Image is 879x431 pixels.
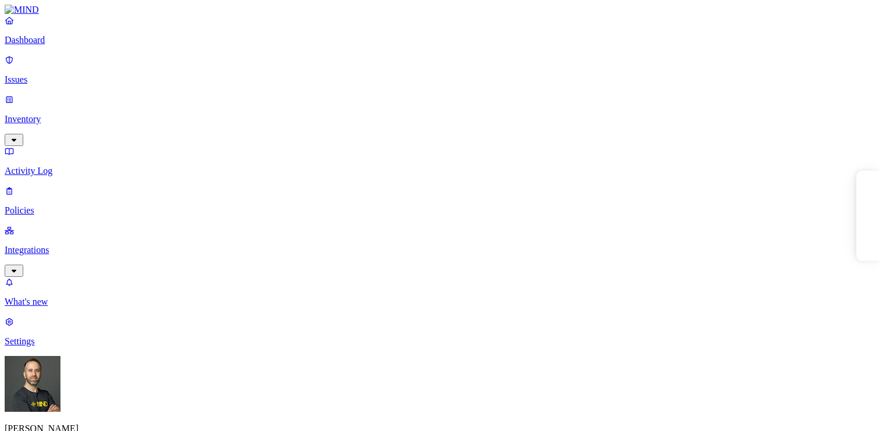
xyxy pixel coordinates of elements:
[5,166,874,176] p: Activity Log
[5,146,874,176] a: Activity Log
[5,35,874,45] p: Dashboard
[5,5,874,15] a: MIND
[5,277,874,307] a: What's new
[5,94,874,144] a: Inventory
[5,245,874,255] p: Integrations
[5,336,874,347] p: Settings
[5,225,874,275] a: Integrations
[5,74,874,85] p: Issues
[5,356,60,412] img: Tom Mayblum
[5,15,874,45] a: Dashboard
[5,55,874,85] a: Issues
[5,114,874,124] p: Inventory
[5,297,874,307] p: What's new
[5,316,874,347] a: Settings
[5,186,874,216] a: Policies
[5,5,39,15] img: MIND
[5,205,874,216] p: Policies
